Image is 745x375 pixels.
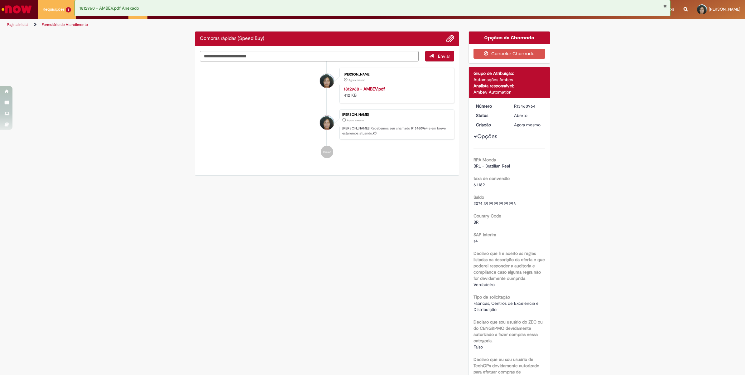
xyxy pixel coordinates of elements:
[709,7,740,12] span: [PERSON_NAME]
[473,83,546,89] div: Analista responsável:
[514,122,541,128] time: 29/08/2025 09:10:37
[514,103,543,109] div: R13460964
[473,300,540,312] span: Fábricas, Centros de Excelência e Distribuição
[473,89,546,95] div: Ambev Automation
[663,3,667,8] button: Fechar Notificação
[200,51,419,62] textarea: Digite sua mensagem aqui...
[200,110,454,139] li: Rafaela Alvina Barata
[200,36,264,41] h2: Compras rápidas (Speed Buy) Histórico de tíquete
[1,3,33,16] img: ServiceNow
[473,232,496,237] b: SAP Interim
[473,294,510,300] b: Tipo de solicitação
[514,112,543,119] div: Aberto
[200,61,454,164] ul: Histórico de tíquete
[79,5,139,11] span: 1812960 - AMBEV.pdf Anexado
[473,76,546,83] div: Automações Ambev
[347,119,364,122] time: 29/08/2025 09:10:37
[347,119,364,122] span: Agora mesmo
[473,251,545,281] b: Declaro que li e aceito as regras listadas na descrição da oferta e que poderei responder a audit...
[471,103,510,109] dt: Número
[471,122,510,128] dt: Criação
[66,7,71,12] span: 3
[514,122,543,128] div: 29/08/2025 09:10:37
[473,176,510,181] b: taxa de conversão
[344,86,448,98] div: 412 KB
[7,22,28,27] a: Página inicial
[342,113,451,117] div: [PERSON_NAME]
[425,51,454,61] button: Enviar
[473,49,546,59] button: Cancelar Chamado
[473,70,546,76] div: Grupo de Atribuição:
[320,115,334,130] div: Rafaela Alvina Barata
[473,157,496,163] b: RPA Moeda
[471,112,510,119] dt: Status
[514,122,541,128] span: Agora mesmo
[473,319,543,343] b: Declaro que sou usuário do ZEC ou do CENG&PMO devidamente autorizado a fazer compras nessa catego...
[473,163,510,169] span: BRL - Brazilian Real
[469,32,550,44] div: Opções do Chamado
[5,19,492,31] ul: Trilhas de página
[320,74,334,88] div: Rafaela Alvina Barata
[473,238,478,244] span: s4
[43,6,65,12] span: Requisições
[473,182,485,187] span: 6.1182
[348,78,365,82] span: Agora mesmo
[473,219,478,225] span: BR
[438,53,450,59] span: Enviar
[473,194,484,200] b: Saldo
[348,78,365,82] time: 29/08/2025 09:10:35
[473,282,495,287] span: Verdadeiro
[473,344,483,350] span: Falso
[342,126,451,136] p: [PERSON_NAME]! Recebemos seu chamado R13460964 e em breve estaremos atuando.
[344,86,385,92] a: 1812960 - AMBEV.pdf
[473,213,501,219] b: Country Code
[446,35,454,43] button: Adicionar anexos
[344,73,448,76] div: [PERSON_NAME]
[473,201,516,206] span: 2074.3999999999996
[42,22,88,27] a: Formulário de Atendimento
